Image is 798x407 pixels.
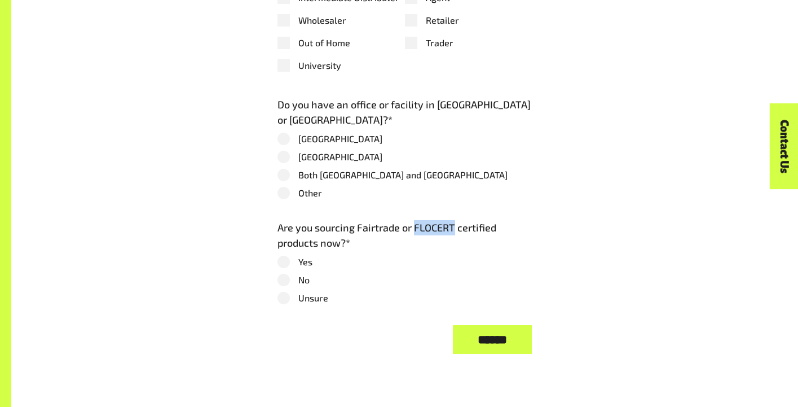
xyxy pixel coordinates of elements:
[277,14,405,27] label: Wholesaler
[277,36,405,50] label: Out of Home
[277,168,532,182] label: Both [GEOGRAPHIC_DATA] and [GEOGRAPHIC_DATA]
[277,97,532,128] label: Do you have an office or facility in [GEOGRAPHIC_DATA] or [GEOGRAPHIC_DATA]?
[405,14,532,27] label: Retailer
[277,186,532,200] label: Other
[277,150,532,164] label: [GEOGRAPHIC_DATA]
[405,36,532,50] label: Trader
[277,220,532,251] label: Are you sourcing Fairtrade or FLOCERT certified products now?
[277,132,532,146] label: [GEOGRAPHIC_DATA]
[277,59,405,72] label: University
[277,291,532,305] label: Unsure
[277,255,532,269] label: Yes
[277,273,532,287] label: No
